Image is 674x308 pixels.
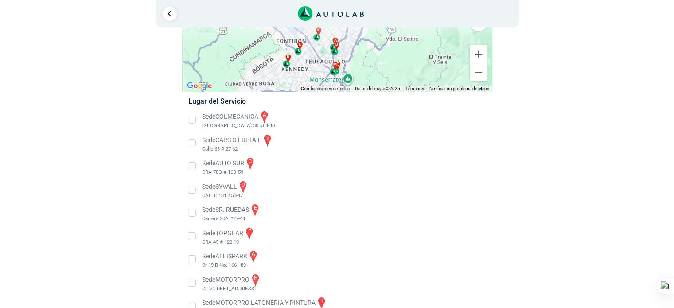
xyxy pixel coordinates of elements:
[298,9,364,17] a: Link al sitio de autolab
[301,86,350,92] button: Combinaciones de teclas
[287,54,289,60] span: n
[185,80,214,92] a: Abre esta zona en Google Maps (se abre en una nueva ventana)
[429,86,489,91] a: Notificar un problema de Maps
[470,45,487,63] button: Ampliar
[405,86,424,91] a: Términos (se abre en una nueva pestaña)
[334,38,336,44] span: a
[185,80,214,92] img: Google
[317,27,319,34] span: k
[335,42,338,48] span: b
[336,62,339,68] span: e
[163,7,177,21] a: Ir al paso anterior
[333,62,336,68] span: m
[355,86,400,91] span: Datos del mapa ©2025
[188,97,486,105] h5: Lugar del Servicio
[470,63,487,81] button: Reducir
[298,42,301,48] span: c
